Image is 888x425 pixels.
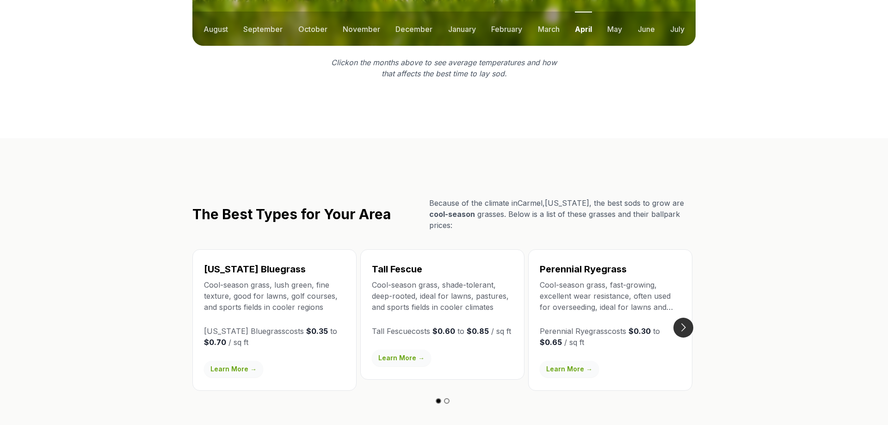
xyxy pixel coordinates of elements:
[607,12,622,46] button: may
[436,398,441,404] button: Go to slide 1
[575,12,592,46] button: april
[540,279,681,313] p: Cool-season grass, fast-growing, excellent wear resistance, often used for overseeding, ideal for...
[467,326,489,336] strong: $0.85
[372,279,513,313] p: Cool-season grass, shade-tolerant, deep-rooted, ideal for lawns, pastures, and sports fields in c...
[491,12,522,46] button: february
[306,326,328,336] strong: $0.35
[538,12,560,46] button: march
[204,338,226,347] strong: $0.70
[432,326,455,336] strong: $0.60
[540,361,599,377] a: Learn More →
[629,326,651,336] strong: $0.30
[670,12,684,46] button: july
[298,12,327,46] button: october
[343,12,380,46] button: november
[540,338,562,347] strong: $0.65
[204,279,345,313] p: Cool-season grass, lush green, fine texture, good for lawns, golf courses, and sports fields in c...
[243,12,283,46] button: september
[192,206,391,222] h2: The Best Types for Your Area
[448,12,476,46] button: january
[372,263,513,276] h3: Tall Fescue
[429,197,696,231] p: Because of the climate in Carmel , [US_STATE] , the best sods to grow are grasses. Below is a lis...
[395,12,432,46] button: december
[204,326,345,348] p: [US_STATE] Bluegrass costs to / sq ft
[372,326,513,337] p: Tall Fescue costs to / sq ft
[429,209,475,219] span: cool-season
[204,361,263,377] a: Learn More →
[326,57,562,79] p: Click on the months above to see average temperatures and how that affects the best time to lay sod.
[444,398,450,404] button: Go to slide 2
[372,350,431,366] a: Learn More →
[540,263,681,276] h3: Perennial Ryegrass
[204,263,345,276] h3: [US_STATE] Bluegrass
[638,12,655,46] button: june
[203,12,228,46] button: august
[540,326,681,348] p: Perennial Ryegrass costs to / sq ft
[673,318,693,338] button: Go to next slide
